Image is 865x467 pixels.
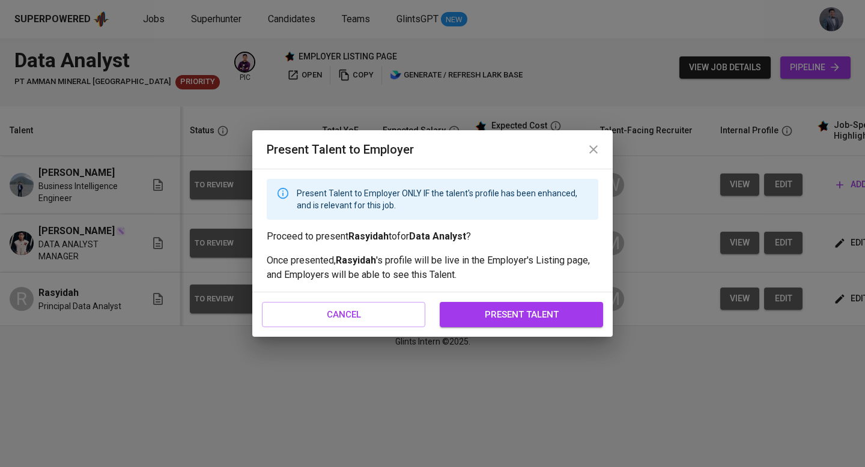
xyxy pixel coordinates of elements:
button: present talent [440,302,603,327]
button: close [579,135,608,164]
div: Present Talent to Employer ONLY IF the talent's profile has been enhanced, and is relevant for th... [297,182,589,216]
p: Proceed to present to for ? [267,229,598,244]
strong: Rasyidah [336,255,376,266]
strong: Data Analyst [409,230,466,242]
h6: Present Talent to Employer [267,140,598,159]
span: cancel [275,307,412,322]
button: cancel [262,302,425,327]
strong: Rasyidah [348,230,389,242]
span: present talent [453,307,590,322]
p: Once presented, 's profile will be live in the Employer's Listing page, and Employers will be abl... [267,253,598,282]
